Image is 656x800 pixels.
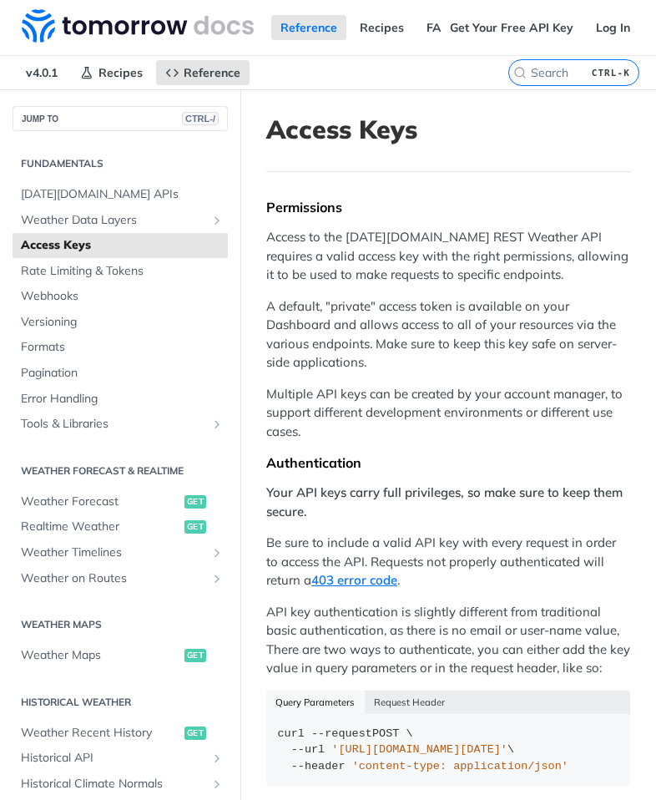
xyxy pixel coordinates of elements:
[21,725,180,742] span: Weather Recent History
[278,726,619,775] div: POST \ \
[13,566,228,591] a: Weather on RoutesShow subpages for Weather on Routes
[13,412,228,437] a: Tools & LibrariesShow subpages for Tools & Libraries
[13,208,228,233] a: Weather Data LayersShow subpages for Weather Data Layers
[266,385,630,442] p: Multiple API keys can be created by your account manager, to support different development enviro...
[311,572,397,588] a: 403 error code
[266,603,630,678] p: API key authentication is slightly different from traditional basic authentication, as there is n...
[13,335,228,360] a: Formats
[182,112,219,125] span: CTRL-/
[13,617,228,632] h2: Weather Maps
[184,520,206,534] span: get
[352,760,568,772] span: 'content-type: application/json'
[17,60,67,85] span: v4.0.1
[21,544,206,561] span: Weather Timelines
[291,743,325,756] span: --url
[21,391,224,408] span: Error Handling
[291,760,346,772] span: --header
[184,727,206,740] span: get
[13,233,228,258] a: Access Keys
[21,263,224,280] span: Rate Limiting & Tokens
[13,721,228,746] a: Weather Recent Historyget
[266,454,630,471] div: Authentication
[13,514,228,539] a: Realtime Weatherget
[21,365,224,382] span: Pagination
[21,647,180,664] span: Weather Maps
[71,60,152,85] a: Recipes
[210,752,224,765] button: Show subpages for Historical API
[13,489,228,514] a: Weather Forecastget
[21,186,224,203] span: [DATE][DOMAIN_NAME] APIs
[266,534,630,590] p: Be sure to include a valid API key with every request in order to access the API. Requests not pr...
[351,15,413,40] a: Recipes
[13,540,228,565] a: Weather TimelinesShow subpages for Weather Timelines
[13,746,228,771] a: Historical APIShow subpages for Historical API
[156,60,250,85] a: Reference
[587,15,639,40] a: Log In
[21,339,224,356] span: Formats
[331,743,507,756] span: '[URL][DOMAIN_NAME][DATE]'
[21,237,224,254] span: Access Keys
[21,416,206,433] span: Tools & Libraries
[98,65,143,80] span: Recipes
[21,776,206,792] span: Historical Climate Normals
[21,314,224,331] span: Versioning
[210,546,224,559] button: Show subpages for Weather Timelines
[21,570,206,587] span: Weather on Routes
[271,15,346,40] a: Reference
[266,484,623,519] strong: Your API keys carry full privileges, so make sure to keep them secure.
[266,199,630,215] div: Permissions
[184,649,206,662] span: get
[13,361,228,386] a: Pagination
[13,387,228,412] a: Error Handling
[266,228,630,285] p: Access to the [DATE][DOMAIN_NAME] REST Weather API requires a valid access key with the right per...
[13,310,228,335] a: Versioning
[13,284,228,309] a: Webhooks
[210,214,224,227] button: Show subpages for Weather Data Layers
[13,695,228,710] h2: Historical Weather
[266,297,630,372] p: A default, "private" access token is available on your Dashboard and allows access to all of your...
[441,15,583,40] a: Get Your Free API Key
[21,750,206,767] span: Historical API
[13,182,228,207] a: [DATE][DOMAIN_NAME] APIs
[210,418,224,431] button: Show subpages for Tools & Libraries
[13,106,228,131] button: JUMP TOCTRL-/
[417,15,466,40] a: FAQs
[184,65,240,80] span: Reference
[13,463,228,478] h2: Weather Forecast & realtime
[210,777,224,791] button: Show subpages for Historical Climate Normals
[588,64,634,81] kbd: CTRL-K
[13,772,228,797] a: Historical Climate NormalsShow subpages for Historical Climate Normals
[184,495,206,509] span: get
[21,212,206,229] span: Weather Data Layers
[266,114,630,144] h1: Access Keys
[22,9,254,43] img: Tomorrow.io Weather API Docs
[210,572,224,585] button: Show subpages for Weather on Routes
[13,643,228,668] a: Weather Mapsget
[21,519,180,535] span: Realtime Weather
[278,727,305,740] span: curl
[365,691,455,714] button: Request Header
[21,288,224,305] span: Webhooks
[13,156,228,171] h2: Fundamentals
[21,494,180,510] span: Weather Forecast
[311,727,372,740] span: --request
[13,259,228,284] a: Rate Limiting & Tokens
[513,66,527,79] svg: Search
